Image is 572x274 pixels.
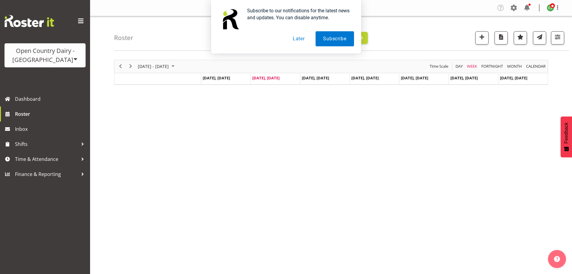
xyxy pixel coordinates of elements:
button: Previous [117,63,125,70]
button: Time Scale [429,63,449,70]
span: [DATE], [DATE] [450,75,478,81]
div: September 22 - 28, 2025 [136,60,178,73]
button: Next [127,63,135,70]
button: Month [525,63,547,70]
span: Feedback [564,122,569,143]
span: Time & Attendance [15,155,78,164]
span: [DATE], [DATE] [500,75,527,81]
span: Shifts [15,140,78,149]
button: Later [285,31,312,46]
button: September 2025 [137,63,177,70]
span: Dashboard [15,94,87,103]
span: [DATE], [DATE] [253,75,280,81]
span: Month [507,63,522,70]
img: notification icon [218,7,242,31]
span: [DATE], [DATE] [351,75,379,81]
div: previous period [115,60,126,73]
div: Subscribe to our notifications for the latest news and updates. You can disable anytime. [242,7,354,21]
div: Open Country Dairy - [GEOGRAPHIC_DATA] [11,46,80,64]
span: [DATE], [DATE] [302,75,329,81]
span: calendar [525,63,546,70]
span: [DATE], [DATE] [401,75,428,81]
button: Timeline Day [455,63,464,70]
span: Week [466,63,478,70]
div: Timeline Week of September 23, 2025 [114,60,548,85]
button: Subscribe [316,31,354,46]
button: Feedback - Show survey [561,116,572,157]
span: Inbox [15,125,87,134]
div: next period [126,60,136,73]
img: help-xxl-2.png [554,256,560,262]
span: [DATE] - [DATE] [137,63,169,70]
span: Finance & Reporting [15,170,78,179]
span: Roster [15,109,87,119]
button: Timeline Month [506,63,523,70]
button: Timeline Week [466,63,478,70]
span: Time Scale [429,63,449,70]
button: Fortnight [480,63,504,70]
span: [DATE], [DATE] [203,75,230,81]
span: Day [455,63,463,70]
